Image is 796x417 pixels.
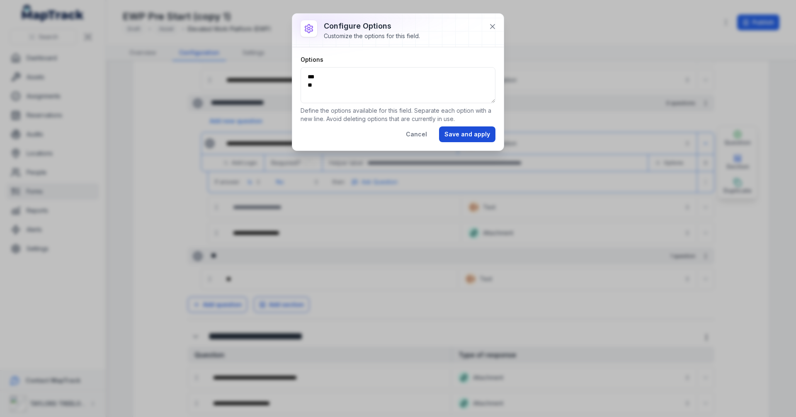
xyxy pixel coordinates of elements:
[400,126,432,142] button: Cancel
[324,32,420,40] div: Customize the options for this field.
[301,56,323,64] label: Options
[301,107,495,123] p: Define the options available for this field. Separate each option with a new line. Avoid deleting...
[324,20,420,32] h3: Configure options
[439,126,495,142] button: Save and apply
